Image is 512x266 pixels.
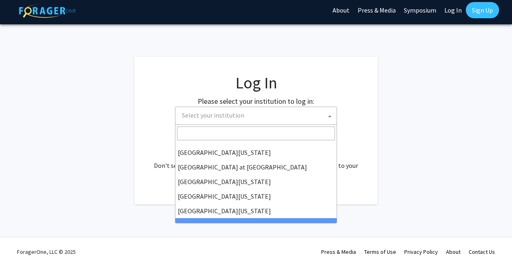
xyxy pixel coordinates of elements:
[17,238,76,266] div: ForagerOne, LLC © 2025
[321,248,356,255] a: Press & Media
[404,248,438,255] a: Privacy Policy
[175,107,337,125] span: Select your institution
[19,4,76,18] img: ForagerOne Logo
[179,107,337,124] span: Select your institution
[182,111,244,119] span: Select your institution
[446,248,461,255] a: About
[175,189,337,204] li: [GEOGRAPHIC_DATA][US_STATE]
[175,204,337,218] li: [GEOGRAPHIC_DATA][US_STATE]
[466,2,499,18] a: Sign Up
[175,174,337,189] li: [GEOGRAPHIC_DATA][US_STATE]
[175,160,337,174] li: [GEOGRAPHIC_DATA] at [GEOGRAPHIC_DATA]
[175,145,337,160] li: [GEOGRAPHIC_DATA][US_STATE]
[151,141,361,180] div: No account? . Don't see your institution? about bringing ForagerOne to your institution.
[6,230,34,260] iframe: Chat
[175,218,337,233] li: [PERSON_NAME][GEOGRAPHIC_DATA]
[198,96,314,107] label: Please select your institution to log in:
[151,73,361,92] h1: Log In
[177,127,335,140] input: Search
[364,248,396,255] a: Terms of Use
[469,248,495,255] a: Contact Us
